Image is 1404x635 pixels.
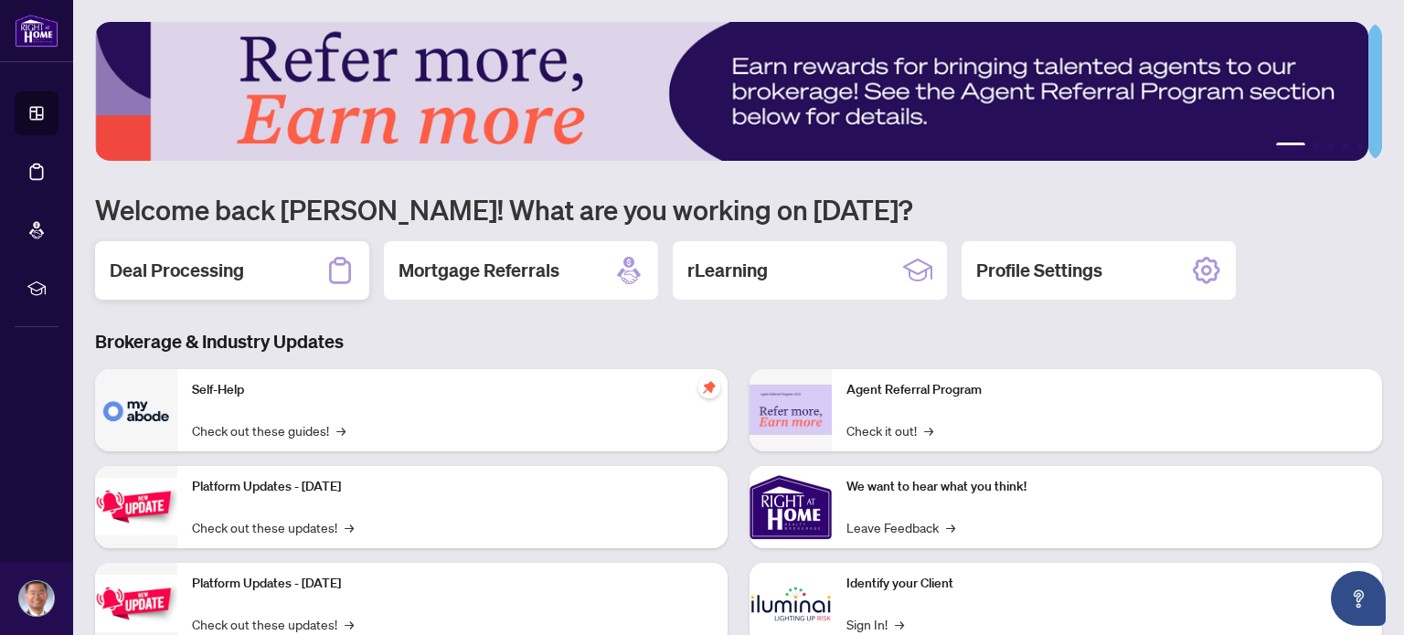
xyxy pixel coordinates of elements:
a: Sign In!→ [846,614,904,634]
h2: Profile Settings [976,258,1102,283]
img: Self-Help [95,369,177,451]
p: We want to hear what you think! [846,477,1367,497]
span: → [924,420,933,440]
button: 4 [1342,143,1349,150]
span: pushpin [698,376,720,398]
a: Check out these updates!→ [192,517,354,537]
img: Platform Updates - July 21, 2025 [95,478,177,535]
img: logo [15,14,58,48]
button: 1 [1276,143,1305,150]
p: Self-Help [192,380,713,400]
h2: Mortgage Referrals [399,258,559,283]
a: Leave Feedback→ [846,517,955,537]
h3: Brokerage & Industry Updates [95,329,1382,355]
button: 2 [1313,143,1320,150]
a: Check it out!→ [846,420,933,440]
span: → [345,614,354,634]
img: Agent Referral Program [750,385,832,435]
img: We want to hear what you think! [750,466,832,548]
h2: rLearning [687,258,768,283]
button: 5 [1356,143,1364,150]
img: Platform Updates - July 8, 2025 [95,575,177,632]
a: Check out these updates!→ [192,614,354,634]
button: 3 [1327,143,1335,150]
img: Profile Icon [19,581,54,616]
span: → [946,517,955,537]
p: Platform Updates - [DATE] [192,477,713,497]
p: Identify your Client [846,574,1367,594]
span: → [895,614,904,634]
span: → [336,420,346,440]
p: Agent Referral Program [846,380,1367,400]
button: Open asap [1331,571,1386,626]
span: → [345,517,354,537]
a: Check out these guides!→ [192,420,346,440]
h2: Deal Processing [110,258,244,283]
h1: Welcome back [PERSON_NAME]! What are you working on [DATE]? [95,192,1382,227]
img: Slide 0 [95,22,1368,161]
p: Platform Updates - [DATE] [192,574,713,594]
